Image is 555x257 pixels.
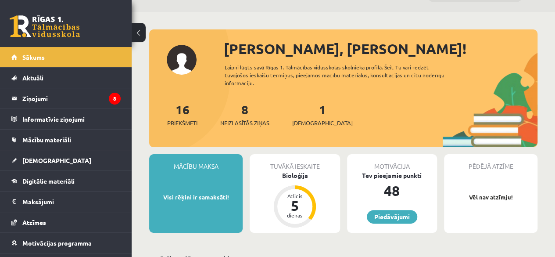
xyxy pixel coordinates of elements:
a: Bioloģija Atlicis 5 dienas [250,171,340,229]
div: dienas [282,213,308,218]
div: 5 [282,199,308,213]
div: Bioloģija [250,171,340,180]
span: Mācību materiāli [22,136,71,144]
a: Motivācijas programma [11,233,121,253]
span: [DEMOGRAPHIC_DATA] [22,156,91,164]
div: Pēdējā atzīme [444,154,537,171]
div: Mācību maksa [149,154,243,171]
div: Tuvākā ieskaite [250,154,340,171]
a: Ziņojumi8 [11,88,121,109]
span: Digitālie materiāli [22,177,75,185]
span: Atzīmes [22,218,46,226]
span: [DEMOGRAPHIC_DATA] [292,119,353,127]
div: Laipni lūgts savā Rīgas 1. Tālmācības vidusskolas skolnieka profilā. Šeit Tu vari redzēt tuvojošo... [225,63,458,87]
a: [DEMOGRAPHIC_DATA] [11,150,121,170]
a: Maksājumi [11,192,121,212]
a: Rīgas 1. Tālmācības vidusskola [10,15,80,37]
div: 48 [347,180,437,201]
div: Tev pieejamie punkti [347,171,437,180]
span: Priekšmeti [167,119,197,127]
legend: Ziņojumi [22,88,121,109]
p: Vēl nav atzīmju! [448,193,533,202]
a: Piedāvājumi [367,210,417,224]
a: Aktuāli [11,68,121,88]
legend: Maksājumi [22,192,121,212]
a: Informatīvie ziņojumi [11,109,121,129]
div: Motivācija [347,154,437,171]
p: Visi rēķini ir samaksāti! [154,193,238,202]
span: Sākums [22,53,45,61]
div: [PERSON_NAME], [PERSON_NAME]! [224,38,537,59]
a: Atzīmes [11,212,121,232]
a: Digitālie materiāli [11,171,121,191]
i: 8 [109,93,121,105]
a: Sākums [11,47,121,67]
a: 16Priekšmeti [167,101,197,127]
a: 8Neizlasītās ziņas [220,101,269,127]
span: Neizlasītās ziņas [220,119,269,127]
a: 1[DEMOGRAPHIC_DATA] [292,101,353,127]
a: Mācību materiāli [11,130,121,150]
span: Motivācijas programma [22,239,92,247]
span: Aktuāli [22,74,43,82]
div: Atlicis [282,193,308,199]
legend: Informatīvie ziņojumi [22,109,121,129]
